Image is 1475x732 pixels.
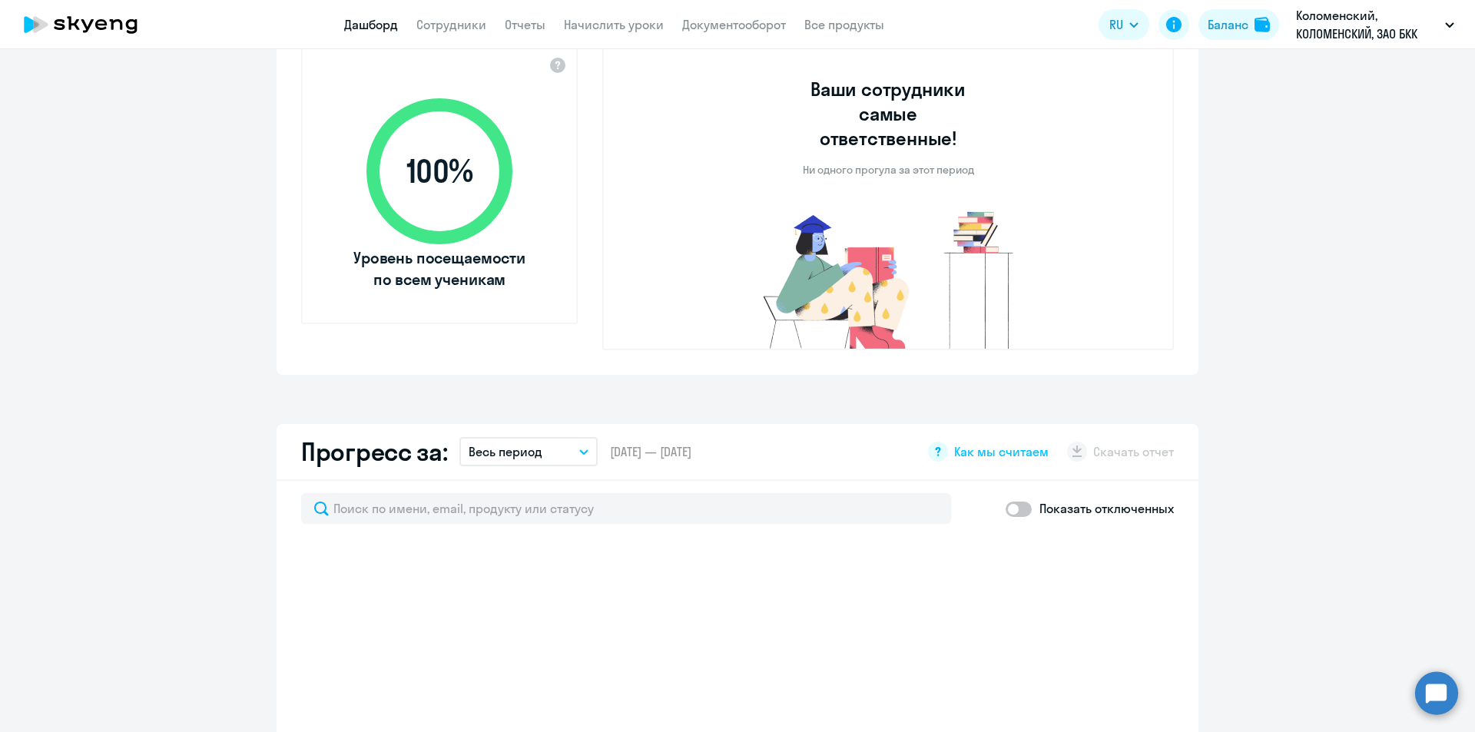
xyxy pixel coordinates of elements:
p: Коломенский, КОЛОМЕНСКИЙ, ЗАО БКК [1296,6,1439,43]
a: Документооборот [682,17,786,32]
p: Ни одного прогула за этот период [803,163,974,177]
h2: Прогресс за: [301,436,447,467]
span: 100 % [351,153,528,190]
span: [DATE] — [DATE] [610,443,691,460]
span: RU [1109,15,1123,34]
div: Баланс [1208,15,1248,34]
p: Весь период [469,442,542,461]
button: Коломенский, КОЛОМЕНСКИЙ, ЗАО БКК [1288,6,1462,43]
input: Поиск по имени, email, продукту или статусу [301,493,951,524]
p: Показать отключенных [1039,499,1174,518]
img: no-truants [734,207,1042,349]
a: Дашборд [344,17,398,32]
a: Все продукты [804,17,884,32]
button: RU [1099,9,1149,40]
img: balance [1255,17,1270,32]
a: Отчеты [505,17,545,32]
span: Как мы считаем [954,443,1049,460]
button: Весь период [459,437,598,466]
h3: Ваши сотрудники самые ответственные! [790,77,987,151]
a: Начислить уроки [564,17,664,32]
a: Сотрудники [416,17,486,32]
button: Балансbalance [1198,9,1279,40]
span: Уровень посещаемости по всем ученикам [351,247,528,290]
